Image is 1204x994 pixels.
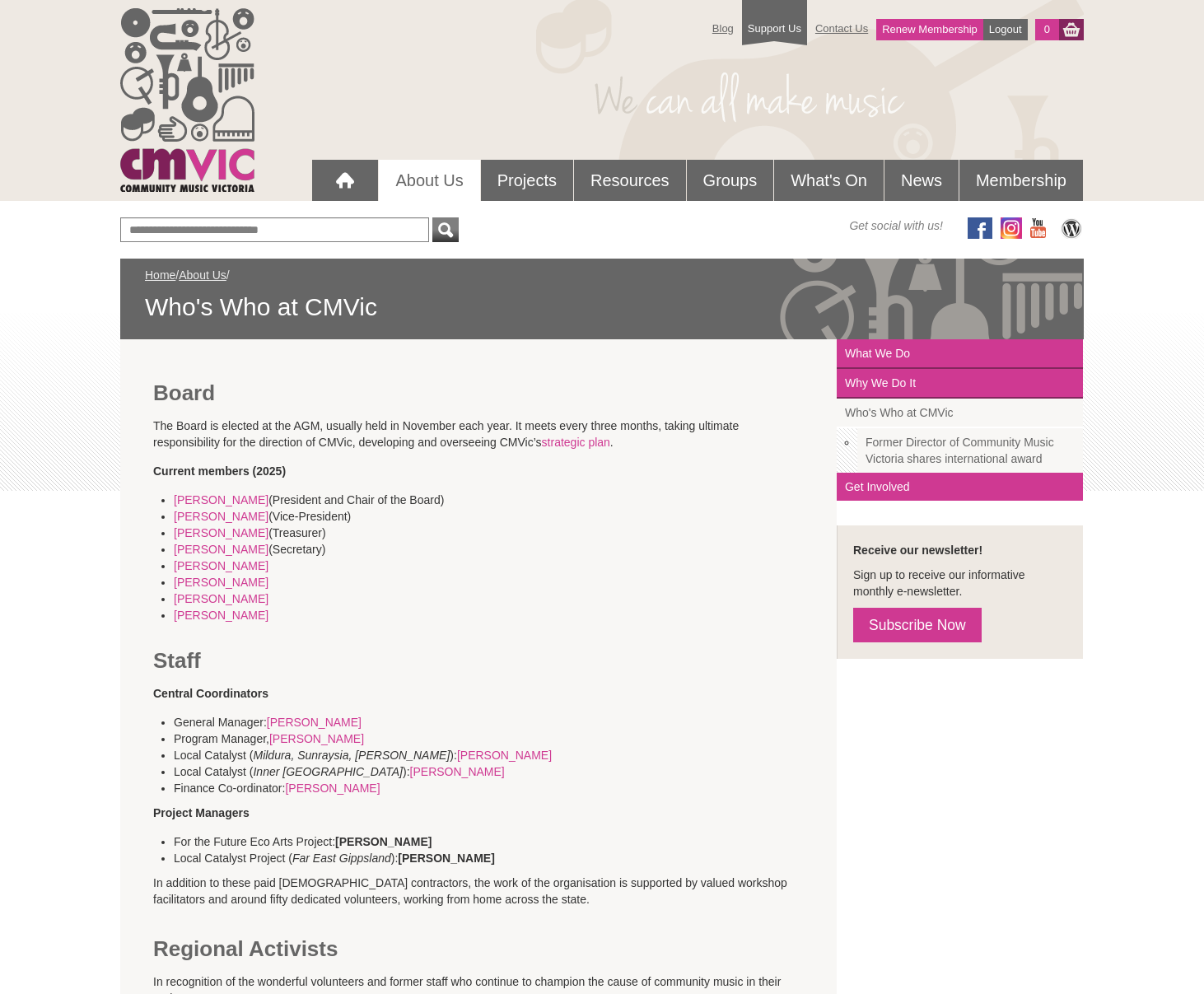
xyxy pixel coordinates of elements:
[174,493,268,506] a: [PERSON_NAME]
[774,160,884,201] a: What's On
[153,687,268,700] b: Central Coordinators
[153,833,804,924] p: In addition to these paid [DEMOGRAPHIC_DATA] contractors, the work of the organisation is support...
[1035,19,1059,40] a: 0
[153,806,250,819] strong: Project Managers
[145,267,1059,323] div: / /
[959,160,1083,201] a: Membership
[174,526,268,539] a: [PERSON_NAME]
[174,780,824,796] li: Finance Co-ordinator:
[179,268,226,282] a: About Us
[853,567,1066,600] p: Sign up to receive our informative monthly e-newsletter.
[269,732,364,745] a: [PERSON_NAME]
[153,936,804,961] h2: Regional Activists
[837,399,1083,428] a: Who's Who at CMVic
[253,765,403,778] em: Inner [GEOGRAPHIC_DATA]
[153,492,804,673] h2: Staff
[481,160,573,201] a: Projects
[174,543,268,556] a: [PERSON_NAME]
[876,19,983,40] a: Renew Membership
[457,749,552,762] a: [PERSON_NAME]
[174,714,824,730] li: General Manager:
[704,14,742,43] a: Blog
[153,380,804,405] h2: Board
[174,492,824,508] li: (President and Chair of the Board)
[174,525,824,541] li: (Treasurer)
[145,268,175,282] a: Home
[837,339,1083,369] a: What We Do
[853,544,982,557] strong: Receive our newsletter!
[542,436,610,449] a: strategic plan
[398,852,494,865] strong: [PERSON_NAME]
[849,217,943,234] span: Get social with us!
[807,14,876,43] a: Contact Us
[884,160,959,201] a: News
[292,852,391,865] em: Far East Gippsland
[174,510,268,523] a: [PERSON_NAME]
[267,716,362,729] a: [PERSON_NAME]
[253,749,450,762] em: Mildura, Sunraysia, [PERSON_NAME]
[174,730,824,747] li: Program Manager,
[379,160,479,201] a: About Us
[145,292,1059,323] span: Who's Who at CMVic
[335,835,432,848] strong: [PERSON_NAME]
[174,850,824,866] li: Local Catalyst Project ( ):
[1001,217,1022,239] img: icon-instagram.png
[174,609,268,622] a: [PERSON_NAME]
[853,608,982,642] a: Subscribe Now
[687,160,774,201] a: Groups
[410,765,505,778] a: [PERSON_NAME]
[174,747,824,763] li: Local Catalyst ( ):
[574,160,686,201] a: Resources
[837,369,1083,399] a: Why We Do It
[857,428,1083,473] a: Former Director of Community Music Victoria shares international award
[174,508,824,525] li: (Vice-President)
[174,576,268,589] a: [PERSON_NAME]
[174,833,824,850] li: For the Future Eco Arts Project:
[1059,217,1084,239] img: CMVic Blog
[174,559,268,572] a: [PERSON_NAME]
[983,19,1028,40] a: Logout
[837,473,1083,501] a: Get Involved
[153,464,286,478] strong: Current members (2025)
[120,8,254,192] img: cmvic_logo.png
[174,763,824,780] li: Local Catalyst ( ):
[153,418,804,450] p: The Board is elected at the AGM, usually held in November each year. It meets every three months,...
[174,541,824,558] li: (Secretary)
[174,592,268,605] a: [PERSON_NAME]
[285,782,380,795] a: [PERSON_NAME]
